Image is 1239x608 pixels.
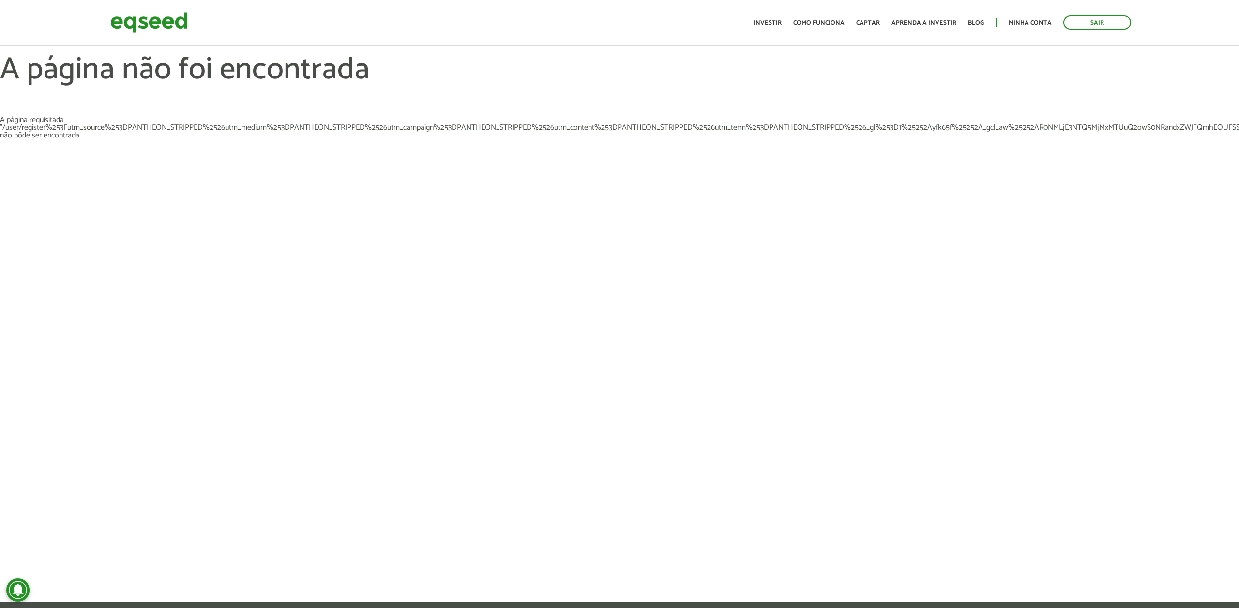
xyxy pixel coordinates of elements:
[1063,15,1131,30] a: Sair
[856,20,880,26] a: Captar
[968,20,984,26] a: Blog
[1009,20,1052,26] a: Minha conta
[891,20,956,26] a: Aprenda a investir
[793,20,845,26] a: Como funciona
[754,20,782,26] a: Investir
[110,10,188,35] img: EqSeed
